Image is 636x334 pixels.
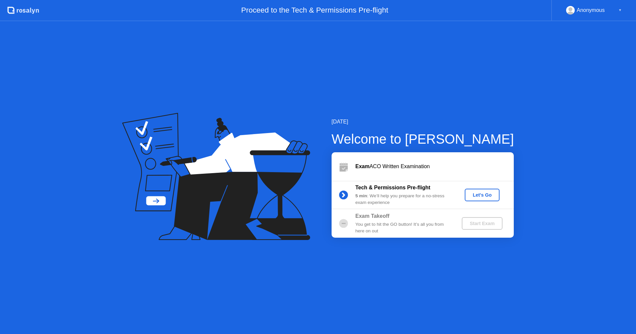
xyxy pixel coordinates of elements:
button: Start Exam [462,217,503,230]
div: : We’ll help you prepare for a no-stress exam experience [355,193,451,206]
div: Anonymous [577,6,605,15]
button: Let's Go [465,189,500,201]
div: You get to hit the GO button! It’s all you from here on out [355,221,451,235]
div: Let's Go [467,192,497,198]
b: Exam [355,164,370,169]
b: Exam Takeoff [355,213,390,219]
div: ▼ [618,6,622,15]
b: Tech & Permissions Pre-flight [355,185,430,190]
b: 5 min [355,193,367,198]
div: Welcome to [PERSON_NAME] [332,129,514,149]
div: Start Exam [464,221,500,226]
div: ACO Written Examination [355,163,514,170]
div: [DATE] [332,118,514,126]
